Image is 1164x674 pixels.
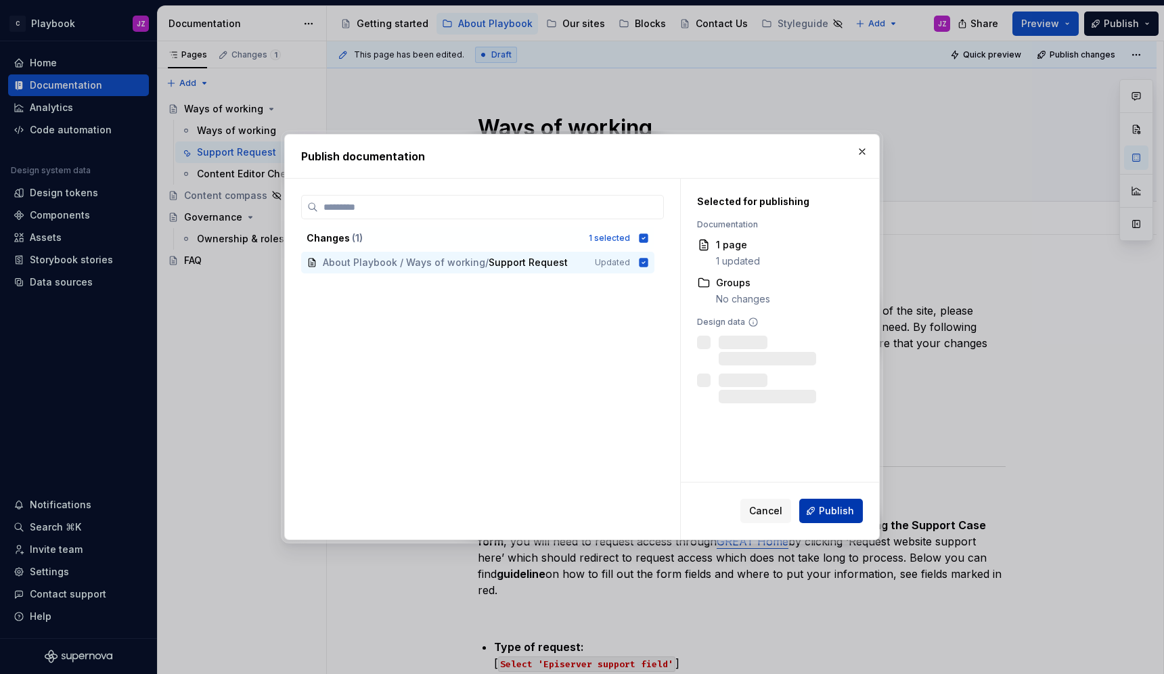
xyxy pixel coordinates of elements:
span: Cancel [749,504,782,518]
span: About Playbook / Ways of working [323,256,485,269]
div: Design data [697,317,856,328]
span: Publish [819,504,854,518]
button: Cancel [740,499,791,523]
div: No changes [716,292,770,306]
div: 1 updated [716,254,760,268]
div: Changes [307,231,581,245]
span: / [485,256,489,269]
span: ( 1 ) [352,232,363,244]
div: Groups [716,276,770,290]
div: 1 page [716,238,760,252]
span: Updated [595,257,630,268]
div: Documentation [697,219,856,230]
div: 1 selected [589,233,630,244]
button: Publish [799,499,863,523]
div: Selected for publishing [697,195,856,208]
span: Support Request [489,256,568,269]
h2: Publish documentation [301,148,863,164]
